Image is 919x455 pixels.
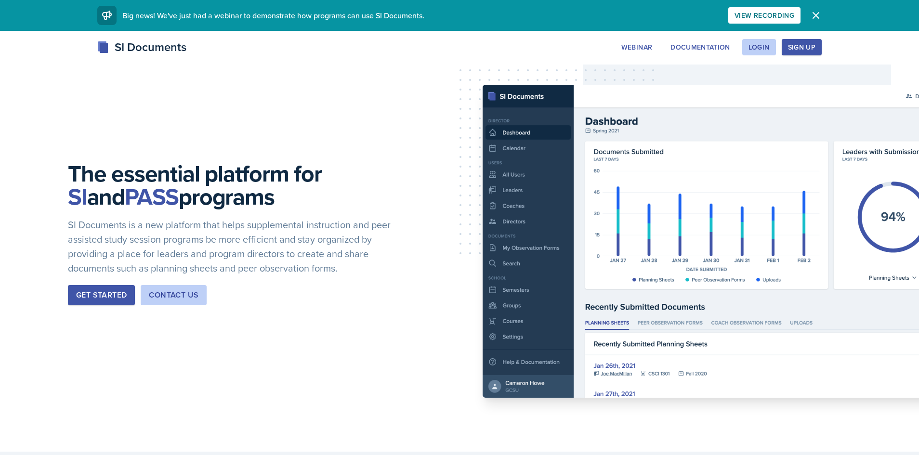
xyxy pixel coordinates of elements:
button: Documentation [664,39,736,55]
button: Contact Us [141,285,207,305]
div: Sign Up [788,43,815,51]
div: Documentation [670,43,730,51]
button: Sign Up [782,39,822,55]
button: Webinar [615,39,658,55]
button: View Recording [728,7,801,24]
div: Contact Us [149,289,198,301]
button: Login [742,39,776,55]
span: Big news! We've just had a webinar to demonstrate how programs can use SI Documents. [122,10,424,21]
div: Login [748,43,770,51]
div: SI Documents [97,39,186,56]
button: Get Started [68,285,135,305]
div: View Recording [735,12,794,19]
div: Webinar [621,43,652,51]
div: Get Started [76,289,127,301]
